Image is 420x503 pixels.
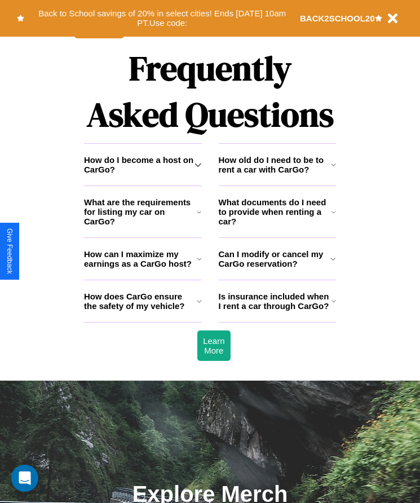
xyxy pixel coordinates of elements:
[300,14,375,23] b: BACK2SCHOOL20
[197,330,230,361] button: Learn More
[219,197,332,226] h3: What documents do I need to provide when renting a car?
[84,155,194,174] h3: How do I become a host on CarGo?
[219,249,331,268] h3: Can I modify or cancel my CarGo reservation?
[84,292,197,311] h3: How does CarGo ensure the safety of my vehicle?
[219,155,331,174] h3: How old do I need to be to rent a car with CarGo?
[219,292,331,311] h3: Is insurance included when I rent a car through CarGo?
[84,249,197,268] h3: How can I maximize my earnings as a CarGo host?
[11,465,38,492] div: Open Intercom Messenger
[84,197,197,226] h3: What are the requirements for listing my car on CarGo?
[24,6,300,31] button: Back to School savings of 20% in select cities! Ends [DATE] 10am PT.Use code:
[84,39,336,143] h1: Frequently Asked Questions
[6,228,14,274] div: Give Feedback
